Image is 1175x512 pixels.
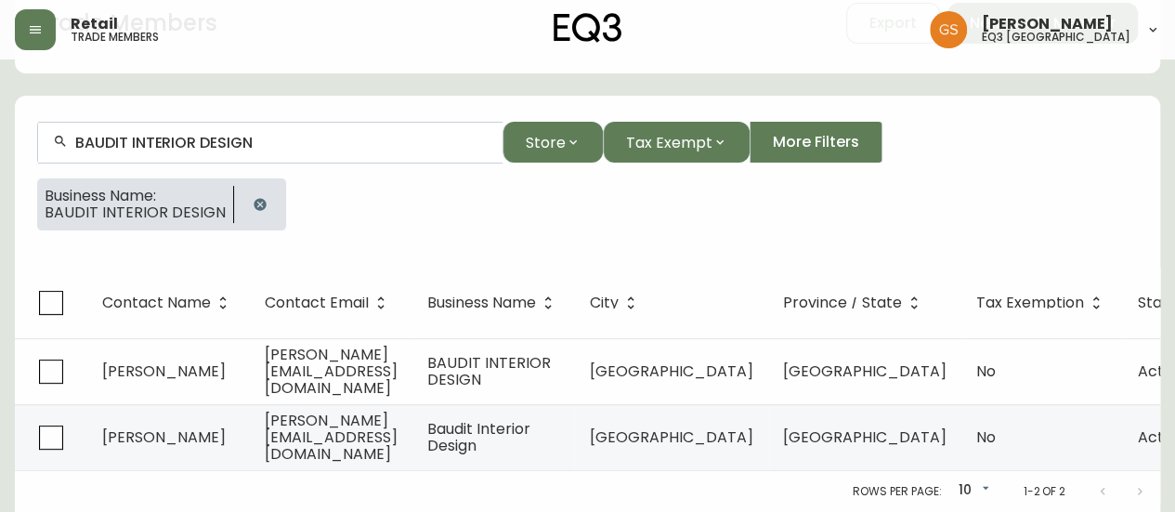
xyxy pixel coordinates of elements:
[265,410,398,465] span: [PERSON_NAME][EMAIL_ADDRESS][DOMAIN_NAME]
[982,17,1113,32] span: [PERSON_NAME]
[590,295,643,311] span: City
[1023,483,1065,500] p: 1-2 of 2
[71,32,159,43] h5: trade members
[102,295,235,311] span: Contact Name
[603,122,750,163] button: Tax Exempt
[976,427,996,448] span: No
[982,32,1130,43] h5: eq3 [GEOGRAPHIC_DATA]
[71,17,118,32] span: Retail
[45,188,226,204] span: Business Name:
[554,13,622,43] img: logo
[503,122,603,163] button: Store
[590,361,753,382] span: [GEOGRAPHIC_DATA]
[930,11,967,48] img: 6b403d9c54a9a0c30f681d41f5fc2571
[750,122,882,163] button: More Filters
[590,427,753,448] span: [GEOGRAPHIC_DATA]
[526,131,566,154] span: Store
[265,295,393,311] span: Contact Email
[102,427,226,448] span: [PERSON_NAME]
[783,297,902,309] span: Province / State
[427,418,530,456] span: Baudit Interior Design
[783,295,926,311] span: Province / State
[75,134,488,151] input: Search
[976,297,1084,309] span: Tax Exemption
[427,297,536,309] span: Business Name
[783,361,947,382] span: [GEOGRAPHIC_DATA]
[948,476,993,506] div: 10
[626,131,712,154] span: Tax Exempt
[773,132,859,152] span: More Filters
[590,297,619,309] span: City
[427,352,551,390] span: BAUDIT INTERIOR DESIGN
[45,204,226,221] span: BAUDIT INTERIOR DESIGN
[853,483,941,500] p: Rows per page:
[102,361,226,382] span: [PERSON_NAME]
[783,427,947,448] span: [GEOGRAPHIC_DATA]
[976,361,996,382] span: No
[102,297,211,309] span: Contact Name
[265,344,398,399] span: [PERSON_NAME][EMAIL_ADDRESS][DOMAIN_NAME]
[265,297,369,309] span: Contact Email
[976,295,1108,311] span: Tax Exemption
[427,295,560,311] span: Business Name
